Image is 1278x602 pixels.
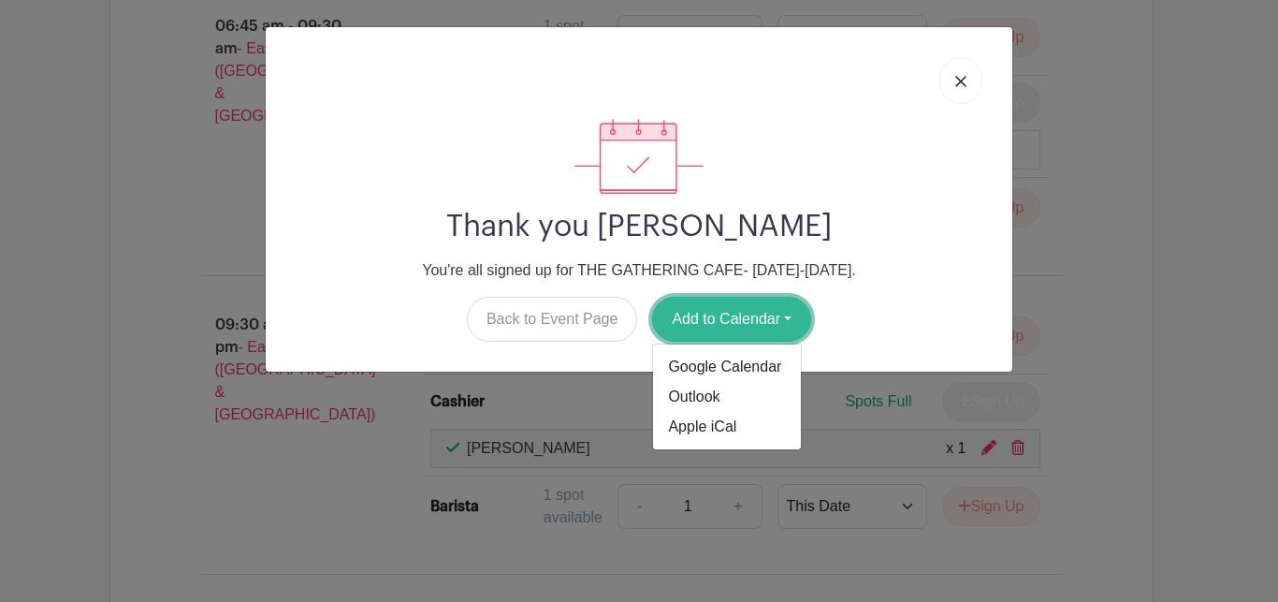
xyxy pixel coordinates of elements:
a: Apple iCal [653,412,801,442]
h2: Thank you [PERSON_NAME] [281,209,997,244]
img: signup_complete-c468d5dda3e2740ee63a24cb0ba0d3ce5d8a4ecd24259e683200fb1569d990c8.svg [574,119,704,194]
img: close_button-5f87c8562297e5c2d7936805f587ecaba9071eb48480494691a3f1689db116b3.svg [955,76,966,87]
a: Google Calendar [653,352,801,382]
p: You're all signed up for THE GATHERING CAFE- [DATE]-[DATE]. [281,259,997,282]
button: Add to Calendar [652,297,811,342]
a: Back to Event Page [467,297,638,342]
a: Outlook [653,382,801,412]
